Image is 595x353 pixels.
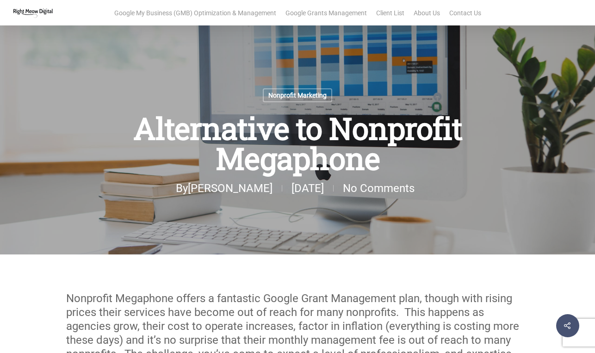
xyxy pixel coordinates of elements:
a: Nonprofit Marketing [263,88,332,102]
a: Google My Business (GMB) Optimization & Management [114,8,276,18]
a: About Us [414,8,440,18]
a: No Comments [343,182,415,195]
h1: Alternative to Nonprofit Megaphone [66,104,529,183]
a: Google Grants Management [285,8,367,18]
a: Contact Us [449,8,481,18]
a: [PERSON_NAME] [188,182,273,195]
span: [DATE] [282,185,333,192]
span: By [171,185,273,192]
a: Client List [376,8,404,18]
